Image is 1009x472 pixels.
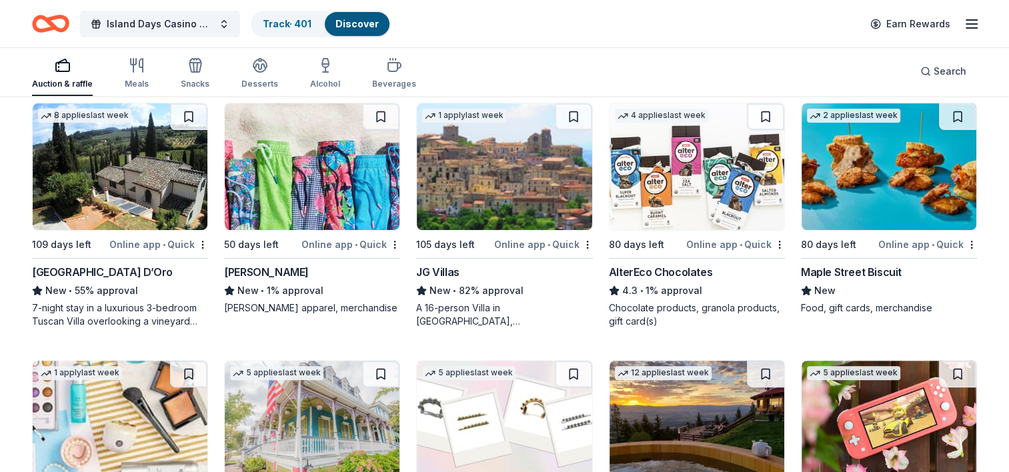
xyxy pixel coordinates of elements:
div: Snacks [181,79,209,89]
span: New [429,283,451,299]
div: Online app Quick [494,236,593,253]
a: Home [32,8,69,39]
span: Search [934,63,966,79]
div: 80 days left [801,237,856,253]
button: Island Days Casino Night [80,11,240,37]
span: • [548,239,550,250]
div: A 16-person Villa in [GEOGRAPHIC_DATA], [GEOGRAPHIC_DATA], [GEOGRAPHIC_DATA] for 7days/6nights (R... [416,301,592,328]
span: • [740,239,742,250]
button: Search [910,58,977,85]
span: • [261,285,265,296]
div: 5 applies last week [230,366,323,380]
button: Meals [125,52,149,96]
a: Image for AlterEco Chocolates4 applieslast week80 days leftOnline app•QuickAlterEco Chocolates4.3... [609,103,785,328]
a: Image for Maple Street Biscuit2 applieslast week80 days leftOnline app•QuickMaple Street BiscuitN... [801,103,977,315]
div: 109 days left [32,237,91,253]
div: 55% approval [32,283,208,299]
a: Discover [335,18,379,29]
div: 7-night stay in a luxurious 3-bedroom Tuscan Villa overlooking a vineyard and the ancient walled ... [32,301,208,328]
div: Online app Quick [878,236,977,253]
div: 1% approval [224,283,400,299]
span: Island Days Casino Night [107,16,213,32]
a: Earn Rewards [862,12,958,36]
button: Track· 401Discover [251,11,391,37]
a: Image for JG Villas1 applylast week105 days leftOnline app•QuickJG VillasNew•82% approvalA 16-per... [416,103,592,328]
a: Image for Villa Sogni D’Oro8 applieslast week109 days leftOnline app•Quick[GEOGRAPHIC_DATA] D’Oro... [32,103,208,328]
div: Online app Quick [109,236,208,253]
div: Auction & raffle [32,79,93,89]
div: 12 applies last week [615,366,712,380]
div: 50 days left [224,237,279,253]
div: AlterEco Chocolates [609,264,712,280]
div: 4 applies last week [615,109,708,123]
button: Snacks [181,52,209,96]
div: Maple Street Biscuit [801,264,902,280]
div: 8 applies last week [38,109,131,123]
span: 4.3 [622,283,638,299]
div: 1% approval [609,283,785,299]
button: Alcohol [310,52,340,96]
div: 2 applies last week [807,109,900,123]
div: Online app Quick [301,236,400,253]
div: 1 apply last week [422,109,506,123]
span: New [45,283,67,299]
div: 82% approval [416,283,592,299]
span: • [932,239,934,250]
button: Desserts [241,52,278,96]
span: • [69,285,72,296]
div: 5 applies last week [422,366,516,380]
img: Image for Villa Sogni D’Oro [33,103,207,230]
div: JG Villas [416,264,459,280]
div: [PERSON_NAME] [224,264,309,280]
div: Alcohol [310,79,340,89]
div: Food, gift cards, merchandise [801,301,977,315]
div: 80 days left [609,237,664,253]
div: 5 applies last week [807,366,900,380]
span: • [163,239,165,250]
div: 105 days left [416,237,475,253]
span: New [814,283,836,299]
img: Image for JG Villas [417,103,592,230]
img: Image for Vineyard Vines [225,103,399,230]
div: Beverages [372,79,416,89]
div: [GEOGRAPHIC_DATA] D’Oro [32,264,173,280]
a: Image for Vineyard Vines50 days leftOnline app•Quick[PERSON_NAME]New•1% approval[PERSON_NAME] app... [224,103,400,315]
button: Beverages [372,52,416,96]
div: 1 apply last week [38,366,122,380]
button: Auction & raffle [32,52,93,96]
div: Desserts [241,79,278,89]
span: New [237,283,259,299]
div: Online app Quick [686,236,785,253]
span: • [453,285,457,296]
div: [PERSON_NAME] apparel, merchandise [224,301,400,315]
img: Image for AlterEco Chocolates [610,103,784,230]
div: Chocolate products, granola products, gift card(s) [609,301,785,328]
img: Image for Maple Street Biscuit [802,103,976,230]
span: • [640,285,643,296]
span: • [355,239,357,250]
a: Track· 401 [263,18,311,29]
div: Meals [125,79,149,89]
